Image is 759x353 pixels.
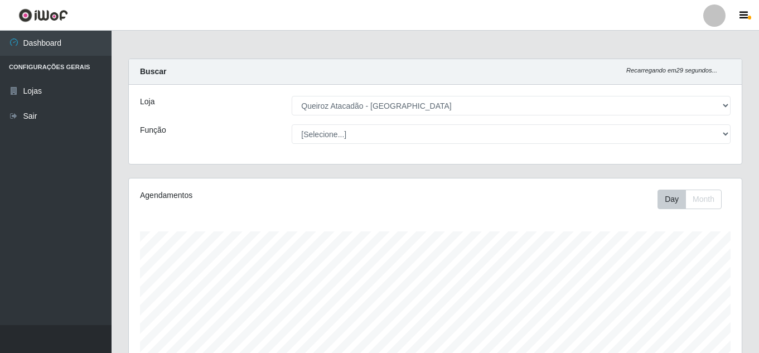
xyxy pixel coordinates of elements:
[140,96,154,108] label: Loja
[626,67,717,74] i: Recarregando em 29 segundos...
[658,190,731,209] div: Toolbar with button groups
[658,190,686,209] button: Day
[140,124,166,136] label: Função
[18,8,68,22] img: CoreUI Logo
[658,190,722,209] div: First group
[140,67,166,76] strong: Buscar
[685,190,722,209] button: Month
[140,190,376,201] div: Agendamentos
